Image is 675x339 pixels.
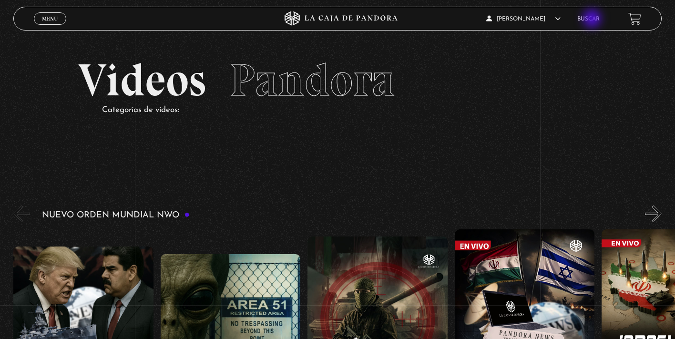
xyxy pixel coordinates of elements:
[577,16,600,22] a: Buscar
[42,211,190,220] h3: Nuevo Orden Mundial NWO
[78,58,597,103] h2: Videos
[230,53,395,107] span: Pandora
[628,12,641,25] a: View your shopping cart
[42,16,58,21] span: Menu
[13,205,30,222] button: Previous
[39,24,61,31] span: Cerrar
[645,205,662,222] button: Next
[102,103,597,118] p: Categorías de videos:
[486,16,561,22] span: [PERSON_NAME]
